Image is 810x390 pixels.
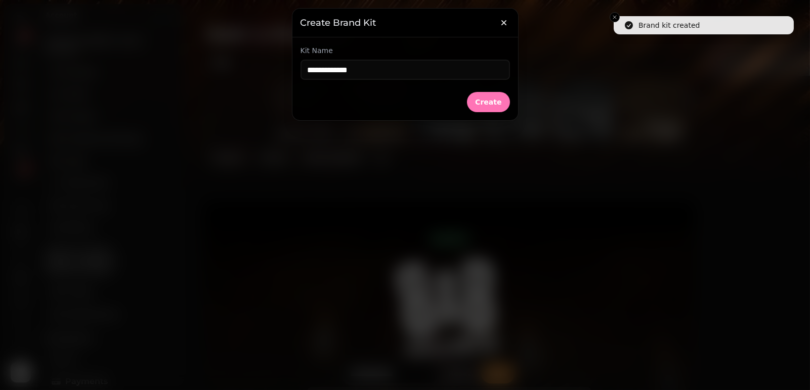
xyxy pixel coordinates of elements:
div: Brand kit created [638,20,700,30]
span: Create [475,99,501,106]
label: Kit Name [301,45,510,56]
button: Close toast [610,12,620,22]
button: Create [467,92,509,112]
h3: Create Brand Kit [301,17,510,29]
